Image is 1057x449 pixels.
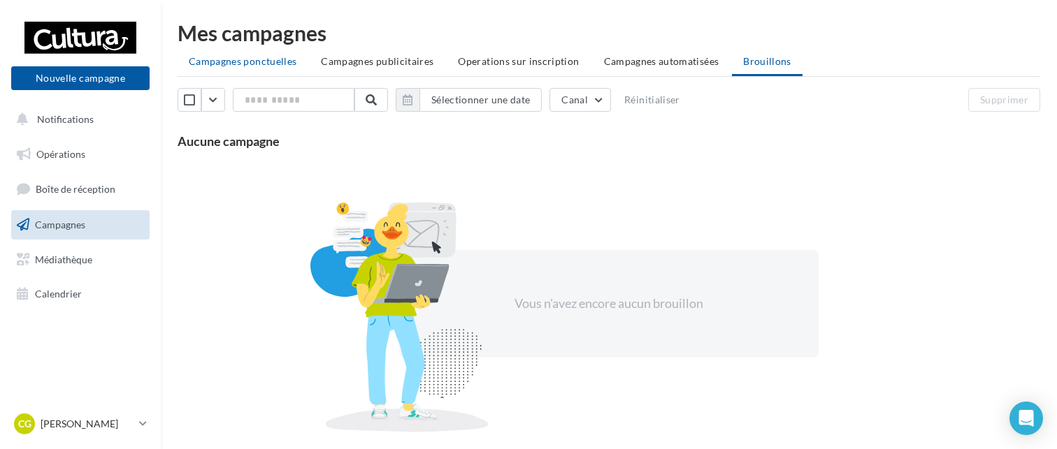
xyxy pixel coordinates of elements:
button: Nouvelle campagne [11,66,150,90]
span: Notifications [37,113,94,125]
span: Boîte de réception [36,183,115,195]
a: Campagnes [8,210,152,240]
button: Sélectionner une date [419,88,542,112]
span: Médiathèque [35,253,92,265]
span: CG [18,417,31,431]
span: Campagnes automatisées [604,55,719,67]
a: Médiathèque [8,245,152,274]
span: Calendrier [35,288,82,300]
span: Opérations [36,148,85,160]
a: Calendrier [8,279,152,309]
span: Operations sur inscription [458,55,579,67]
button: Sélectionner une date [396,88,542,112]
a: Opérations [8,140,152,169]
a: CG [PERSON_NAME] [11,411,150,437]
span: Aucune campagne [178,133,280,149]
div: Vous n'avez encore aucun brouillon [489,295,729,313]
p: [PERSON_NAME] [41,417,134,431]
button: Notifications [8,105,147,134]
button: Supprimer [968,88,1040,112]
span: Campagnes publicitaires [321,55,433,67]
span: Campagnes ponctuelles [189,55,296,67]
span: Campagnes [35,219,85,230]
div: Mes campagnes [178,22,1040,43]
button: Réinitialiser [619,91,686,108]
div: Open Intercom Messenger [1009,402,1043,435]
button: Canal [549,88,611,112]
a: Boîte de réception [8,174,152,204]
